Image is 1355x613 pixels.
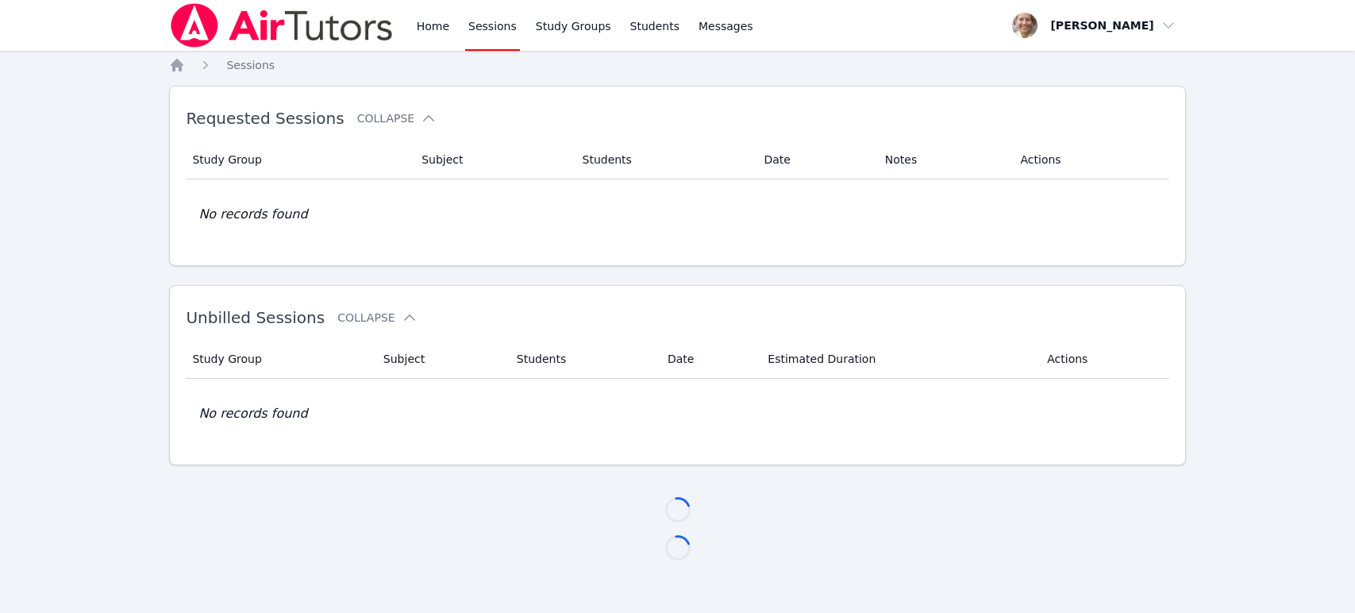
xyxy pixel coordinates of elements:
span: Messages [699,18,753,34]
th: Actions [1010,141,1168,179]
th: Students [507,340,658,379]
th: Subject [374,340,507,379]
button: Collapse [337,310,417,326]
th: Students [573,141,755,179]
td: No records found [186,379,1168,449]
nav: Breadcrumb [169,57,1185,73]
th: Actions [1037,340,1168,379]
img: Air Tutors [169,3,394,48]
span: Requested Sessions [186,109,344,128]
td: No records found [186,179,1168,249]
th: Study Group [186,141,412,179]
th: Date [754,141,875,179]
th: Study Group [186,340,373,379]
th: Subject [412,141,572,179]
button: Collapse [357,110,437,126]
a: Sessions [226,57,275,73]
th: Notes [876,141,1011,179]
th: Date [658,340,758,379]
span: Sessions [226,59,275,71]
th: Estimated Duration [758,340,1037,379]
span: Unbilled Sessions [186,308,325,327]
